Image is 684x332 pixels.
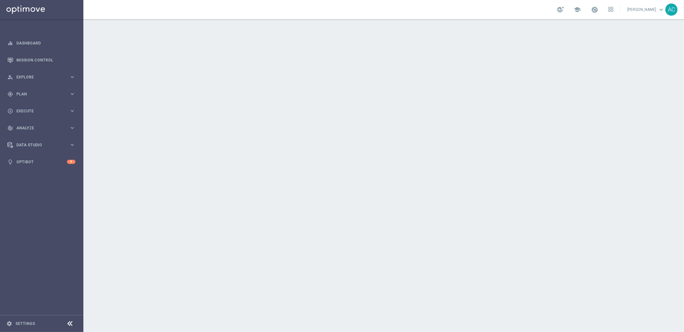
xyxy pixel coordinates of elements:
[69,125,75,131] i: keyboard_arrow_right
[627,5,665,14] a: [PERSON_NAME]keyboard_arrow_down
[7,75,76,80] button: person_search Explore keyboard_arrow_right
[7,159,76,165] button: lightbulb Optibot 4
[7,108,69,114] div: Execute
[7,41,76,46] button: equalizer Dashboard
[16,126,69,130] span: Analyze
[7,109,76,114] button: play_circle_outline Execute keyboard_arrow_right
[16,143,69,147] span: Data Studio
[574,6,581,13] span: school
[15,322,35,326] a: Settings
[7,126,76,131] button: track_changes Analyze keyboard_arrow_right
[69,91,75,97] i: keyboard_arrow_right
[665,4,678,16] div: AC
[7,74,13,80] i: person_search
[7,125,13,131] i: track_changes
[7,35,75,52] div: Dashboard
[7,91,69,97] div: Plan
[7,40,13,46] i: equalizer
[7,125,69,131] div: Analyze
[7,74,69,80] div: Explore
[7,142,76,148] button: Data Studio keyboard_arrow_right
[7,153,75,170] div: Optibot
[69,74,75,80] i: keyboard_arrow_right
[16,35,75,52] a: Dashboard
[69,142,75,148] i: keyboard_arrow_right
[6,321,12,327] i: settings
[7,159,13,165] i: lightbulb
[16,75,69,79] span: Explore
[67,160,75,164] div: 4
[69,108,75,114] i: keyboard_arrow_right
[16,153,67,170] a: Optibot
[16,52,75,69] a: Mission Control
[16,109,69,113] span: Execute
[7,91,13,97] i: gps_fixed
[7,58,76,63] button: Mission Control
[658,6,665,13] span: keyboard_arrow_down
[7,142,69,148] div: Data Studio
[16,92,69,96] span: Plan
[7,92,76,97] button: gps_fixed Plan keyboard_arrow_right
[7,108,13,114] i: play_circle_outline
[7,52,75,69] div: Mission Control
